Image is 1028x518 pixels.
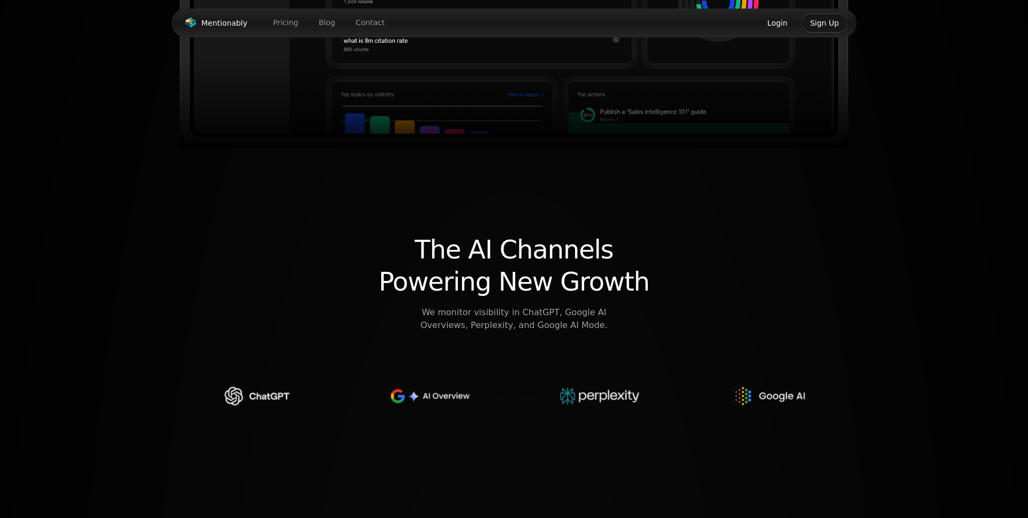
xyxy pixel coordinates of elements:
[214,375,300,417] img: chatgpt
[201,18,247,28] span: Mentionably
[758,13,797,33] button: Login
[346,306,683,332] span: We monitor visibility in ChatGPT, Google AI Overviews, Perplexity, and Google AI Mode.
[180,16,252,31] a: Mentionably
[557,375,642,417] img: perplexity
[306,233,722,298] span: The AI Channels Powering New Growth
[728,375,814,417] img: google ai
[801,13,848,33] button: Sign Up
[264,14,307,31] a: Pricing
[347,14,393,31] a: Contact
[385,375,471,417] img: ai overviews
[184,18,197,28] img: Mentionably logo
[310,14,344,31] a: Blog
